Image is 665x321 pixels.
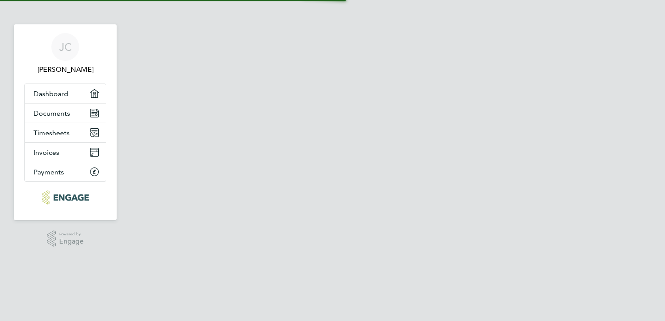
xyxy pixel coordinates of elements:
[34,148,59,157] span: Invoices
[25,143,106,162] a: Invoices
[47,231,84,247] a: Powered byEngage
[42,191,88,204] img: protechltd-logo-retina.png
[24,64,106,75] span: John Cattell
[59,231,84,238] span: Powered by
[25,123,106,142] a: Timesheets
[34,168,64,176] span: Payments
[59,238,84,245] span: Engage
[25,104,106,123] a: Documents
[59,41,72,53] span: JC
[34,90,68,98] span: Dashboard
[34,109,70,117] span: Documents
[25,162,106,181] a: Payments
[14,24,117,220] nav: Main navigation
[25,84,106,103] a: Dashboard
[34,129,70,137] span: Timesheets
[24,191,106,204] a: Go to home page
[24,33,106,75] a: JC[PERSON_NAME]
